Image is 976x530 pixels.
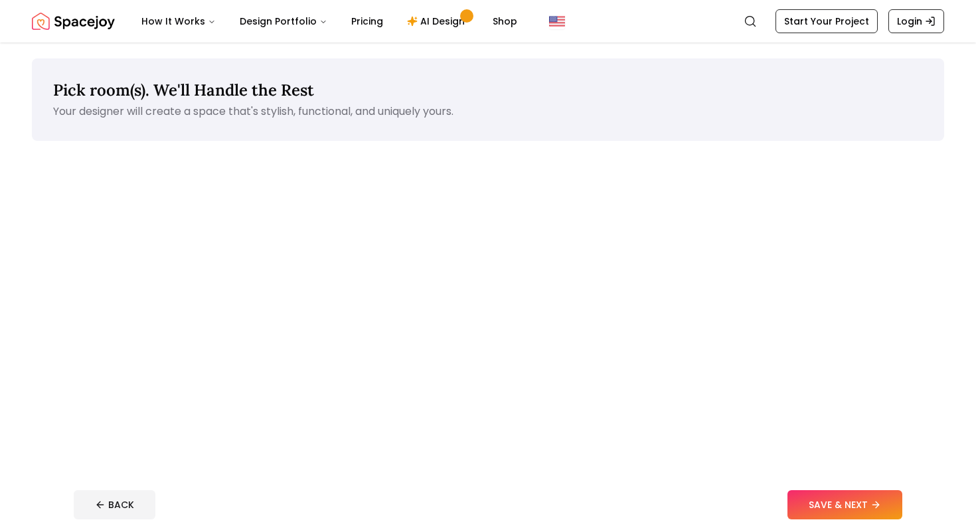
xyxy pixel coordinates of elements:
[53,80,314,100] span: Pick room(s). We'll Handle the Rest
[53,104,923,120] p: Your designer will create a space that's stylish, functional, and uniquely yours.
[482,8,528,35] a: Shop
[229,8,338,35] button: Design Portfolio
[74,490,155,519] button: BACK
[131,8,226,35] button: How It Works
[131,8,528,35] nav: Main
[775,9,878,33] a: Start Your Project
[888,9,944,33] a: Login
[32,8,115,35] img: Spacejoy Logo
[787,490,902,519] button: SAVE & NEXT
[549,13,565,29] img: United States
[32,8,115,35] a: Spacejoy
[396,8,479,35] a: AI Design
[341,8,394,35] a: Pricing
